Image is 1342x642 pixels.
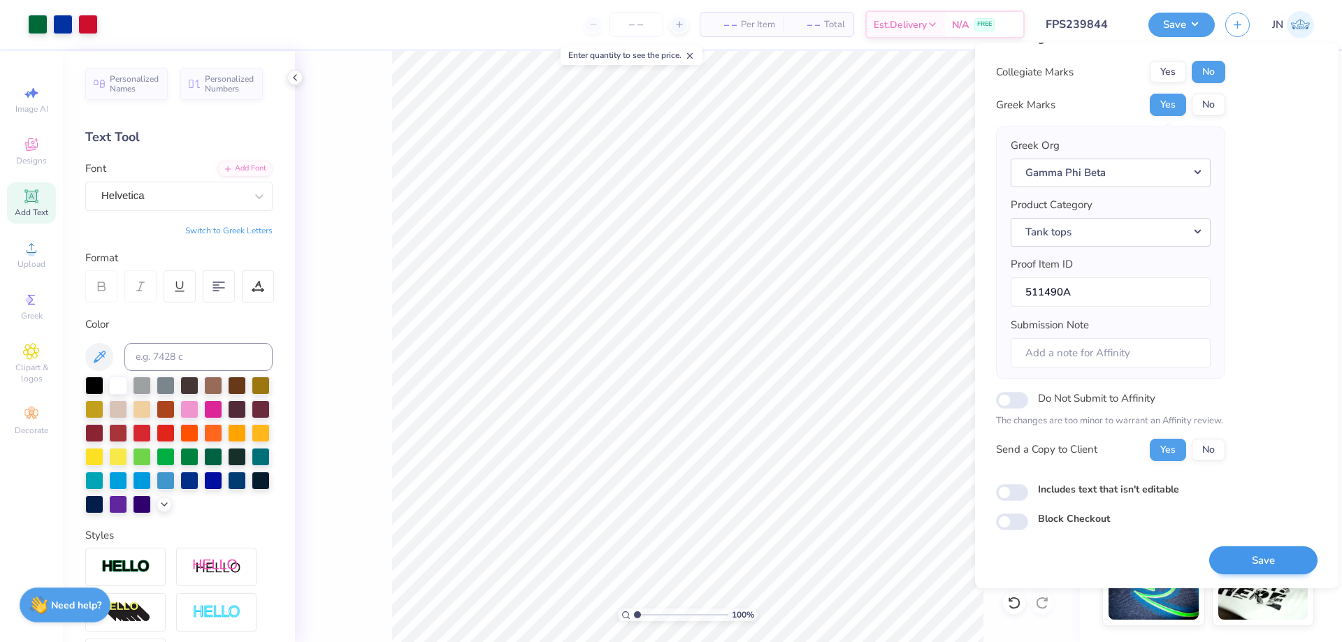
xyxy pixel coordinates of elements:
[1192,439,1225,461] button: No
[1209,546,1318,575] button: Save
[1192,61,1225,83] button: No
[85,161,106,177] label: Font
[1011,218,1211,247] button: Tank tops
[792,17,820,32] span: – –
[101,559,150,575] img: Stroke
[21,310,43,321] span: Greek
[1192,94,1225,116] button: No
[217,161,273,177] div: Add Font
[996,414,1225,428] p: The changes are too minor to warrant an Affinity review.
[1038,511,1110,526] label: Block Checkout
[741,17,775,32] span: Per Item
[17,258,45,270] span: Upload
[1038,389,1155,407] label: Do Not Submit to Affinity
[1038,482,1179,497] label: Includes text that isn't editable
[185,225,273,236] button: Switch to Greek Letters
[51,599,101,612] strong: Need help?
[609,12,663,37] input: – –
[996,97,1055,113] div: Greek Marks
[1150,61,1186,83] button: Yes
[101,601,150,624] img: 3d Illusion
[15,425,48,436] span: Decorate
[1150,94,1186,116] button: Yes
[1011,317,1089,333] label: Submission Note
[110,74,159,94] span: Personalized Names
[205,74,254,94] span: Personalized Numbers
[874,17,927,32] span: Est. Delivery
[977,20,992,29] span: FREE
[85,128,273,147] div: Text Tool
[1011,138,1060,154] label: Greek Org
[709,17,737,32] span: – –
[952,17,969,32] span: N/A
[1011,338,1211,368] input: Add a note for Affinity
[1272,17,1283,33] span: JN
[85,250,274,266] div: Format
[1011,197,1092,213] label: Product Category
[85,527,273,543] div: Styles
[561,45,702,65] div: Enter quantity to see the price.
[996,442,1097,458] div: Send a Copy to Client
[1011,159,1211,187] button: Gamma Phi Beta
[1148,13,1215,37] button: Save
[824,17,845,32] span: Total
[192,558,241,576] img: Shadow
[1272,11,1314,38] a: JN
[15,207,48,218] span: Add Text
[732,608,754,621] span: 100 %
[1150,439,1186,461] button: Yes
[192,604,241,620] img: Negative Space
[16,155,47,166] span: Designs
[15,103,48,115] span: Image AI
[85,316,273,333] div: Color
[7,362,56,384] span: Clipart & logos
[1035,10,1138,38] input: Untitled Design
[996,64,1074,80] div: Collegiate Marks
[1011,256,1073,272] label: Proof Item ID
[1287,11,1314,38] img: Jacky Noya
[124,343,273,371] input: e.g. 7428 c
